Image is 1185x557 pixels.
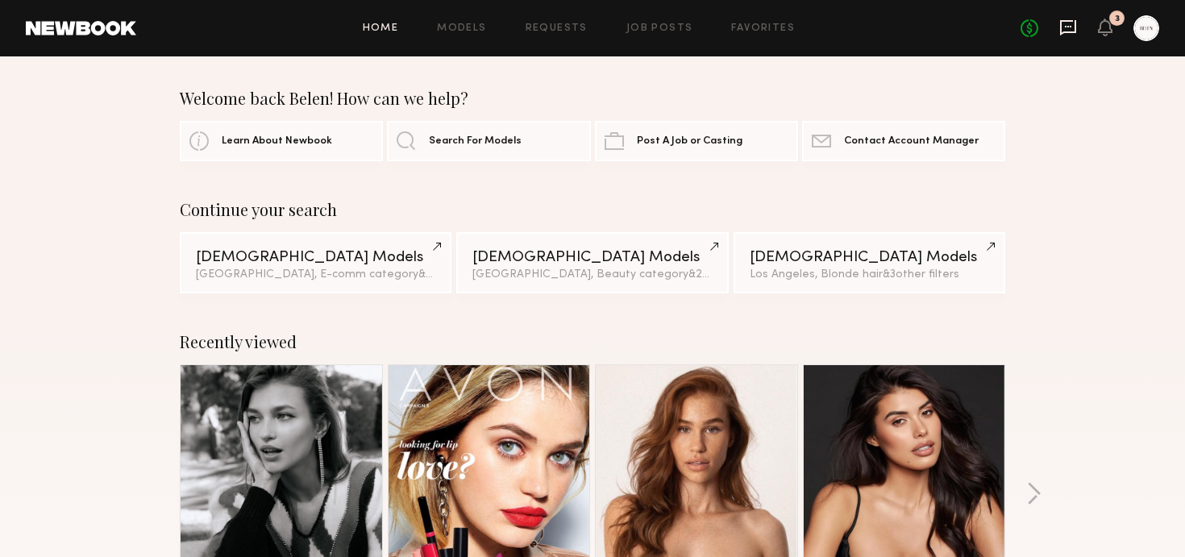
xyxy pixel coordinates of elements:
div: Los Angeles, Blonde hair [750,269,989,281]
a: [DEMOGRAPHIC_DATA] Models[GEOGRAPHIC_DATA], Beauty category&2other filters [456,232,728,293]
div: 3 [1115,15,1120,23]
div: [GEOGRAPHIC_DATA], E-comm category [196,269,435,281]
span: & 2 other filter s [688,269,766,280]
a: Job Posts [626,23,693,34]
div: Recently viewed [180,332,1005,351]
div: [GEOGRAPHIC_DATA], Beauty category [472,269,712,281]
span: & 3 other filter s [883,269,959,280]
span: Post A Job or Casting [637,136,742,147]
a: Search For Models [387,121,590,161]
div: [DEMOGRAPHIC_DATA] Models [196,250,435,265]
span: & 2 other filter s [418,269,496,280]
div: [DEMOGRAPHIC_DATA] Models [472,250,712,265]
a: Home [363,23,399,34]
span: Search For Models [429,136,522,147]
a: [DEMOGRAPHIC_DATA] ModelsLos Angeles, Blonde hair&3other filters [734,232,1005,293]
div: Welcome back Belen! How can we help? [180,89,1005,108]
a: Models [437,23,486,34]
a: Favorites [731,23,795,34]
a: Learn About Newbook [180,121,383,161]
a: [DEMOGRAPHIC_DATA] Models[GEOGRAPHIC_DATA], E-comm category&2other filters [180,232,451,293]
div: [DEMOGRAPHIC_DATA] Models [750,250,989,265]
a: Post A Job or Casting [595,121,798,161]
a: Requests [526,23,588,34]
div: Continue your search [180,200,1005,219]
span: Contact Account Manager [844,136,979,147]
a: Contact Account Manager [802,121,1005,161]
span: Learn About Newbook [222,136,332,147]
